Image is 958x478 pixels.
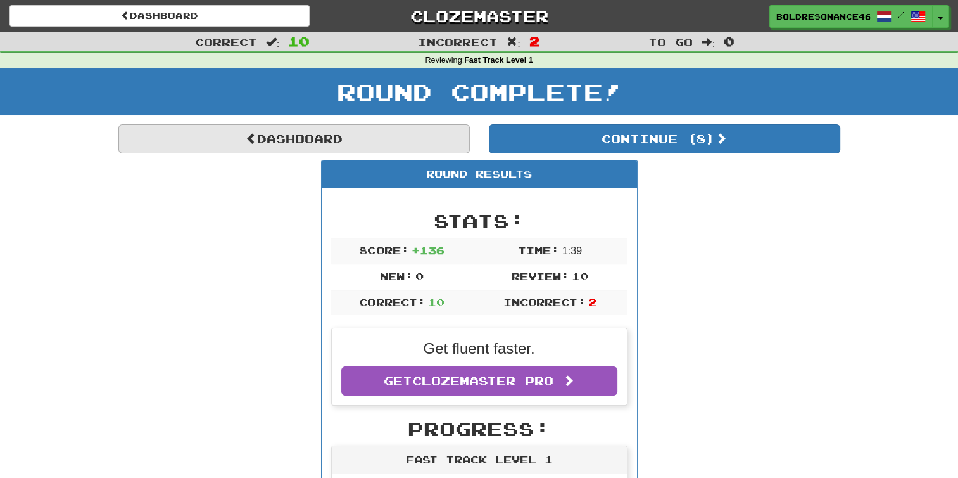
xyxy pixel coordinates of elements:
[512,270,569,282] span: Review:
[415,270,424,282] span: 0
[9,5,310,27] a: Dashboard
[562,245,582,256] span: 1 : 39
[341,338,617,359] p: Get fluent faster.
[588,296,596,308] span: 2
[769,5,933,28] a: BoldResonance46 /
[507,37,520,48] span: :
[724,34,734,49] span: 0
[118,124,470,153] a: Dashboard
[331,210,627,231] h2: Stats:
[329,5,629,27] a: Clozemaster
[341,366,617,396] a: GetClozemaster Pro
[898,10,904,19] span: /
[412,374,553,388] span: Clozemaster Pro
[359,296,425,308] span: Correct:
[529,34,540,49] span: 2
[464,56,533,65] strong: Fast Track Level 1
[418,36,498,48] span: Incorrect
[332,446,627,474] div: Fast Track Level 1
[489,124,840,153] button: Continue (8)
[288,34,310,49] span: 10
[428,296,444,308] span: 10
[331,418,627,439] h2: Progress:
[266,37,280,48] span: :
[503,296,586,308] span: Incorrect:
[776,11,870,22] span: BoldResonance46
[359,244,408,256] span: Score:
[648,36,693,48] span: To go
[322,160,637,188] div: Round Results
[572,270,588,282] span: 10
[518,244,559,256] span: Time:
[380,270,413,282] span: New:
[702,37,715,48] span: :
[412,244,444,256] span: + 136
[195,36,257,48] span: Correct
[4,79,954,105] h1: Round Complete!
